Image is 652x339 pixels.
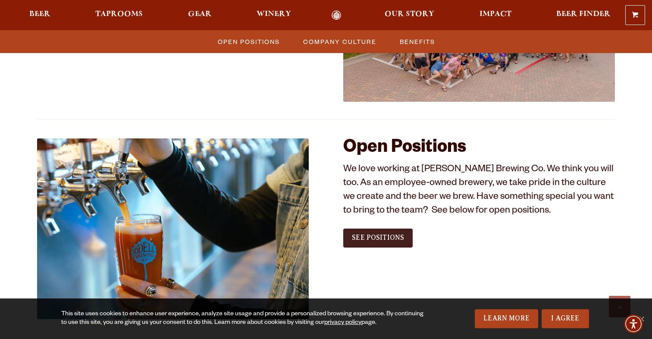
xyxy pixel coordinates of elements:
[257,11,291,18] span: Winery
[379,10,440,20] a: Our Story
[213,35,284,48] a: Open Positions
[395,35,439,48] a: Benefits
[29,11,50,18] span: Beer
[320,10,352,20] a: Odell Home
[188,11,212,18] span: Gear
[475,309,538,328] a: Learn More
[61,310,426,327] div: This site uses cookies to enhance user experience, analyze site usage and provide a personalized ...
[303,35,376,48] span: Company Culture
[218,35,280,48] span: Open Positions
[556,11,611,18] span: Beer Finder
[480,11,511,18] span: Impact
[182,10,217,20] a: Gear
[343,229,413,248] a: See Positions
[551,10,616,20] a: Beer Finder
[343,163,615,219] p: We love working at [PERSON_NAME] Brewing Co. We think you will too. As an employee-owned brewery,...
[298,35,381,48] a: Company Culture
[542,309,589,328] a: I Agree
[95,11,143,18] span: Taprooms
[37,138,309,319] img: Jobs_1
[474,10,517,20] a: Impact
[90,10,148,20] a: Taprooms
[343,138,615,159] h2: Open Positions
[385,11,434,18] span: Our Story
[324,320,361,326] a: privacy policy
[609,296,630,317] a: Scroll to top
[24,10,56,20] a: Beer
[400,35,435,48] span: Benefits
[352,234,404,242] span: See Positions
[251,10,297,20] a: Winery
[624,314,643,333] div: Accessibility Menu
